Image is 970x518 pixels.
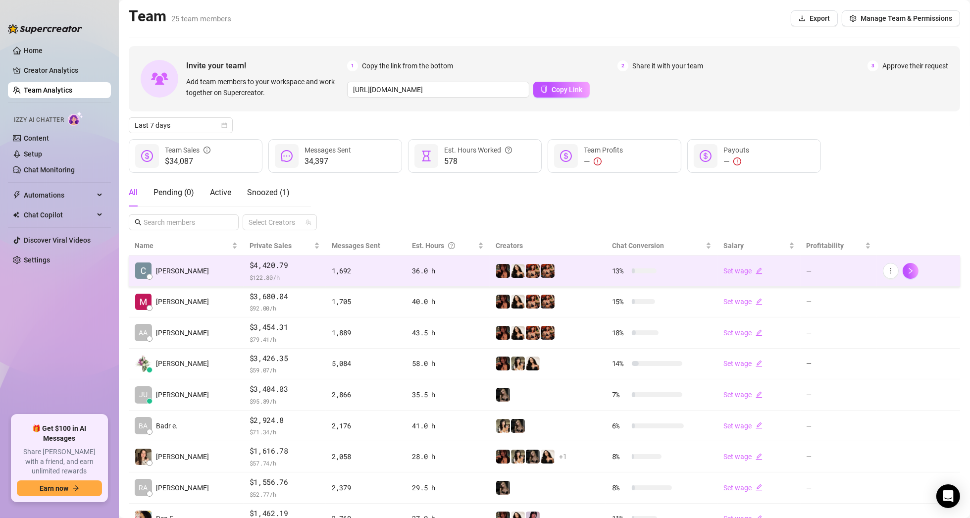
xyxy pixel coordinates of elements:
span: $ 79.41 /h [250,334,320,344]
span: 25 team members [171,14,231,23]
div: 2,176 [332,420,400,431]
div: Team Sales [165,145,210,155]
span: $ 71.34 /h [250,427,320,437]
img: Chat Copilot [13,211,19,218]
div: Open Intercom Messenger [936,484,960,508]
button: Copy Link [533,82,590,98]
img: mads [511,326,525,340]
button: Export [791,10,838,26]
span: Automations [24,187,94,203]
a: Chat Monitoring [24,166,75,174]
span: dollar-circle [700,150,712,162]
td: — [801,472,877,504]
span: message [281,150,293,162]
span: 14 % [612,358,628,369]
span: edit [756,360,763,367]
span: Snoozed ( 1 ) [247,188,290,197]
td: — [801,441,877,472]
img: Júlia Nicodemos [135,449,152,465]
span: Share [PERSON_NAME] with a friend, and earn unlimited rewards [17,447,102,476]
div: 5,084 [332,358,400,369]
span: + 1 [559,451,567,462]
span: 13 % [612,265,628,276]
img: mads [541,450,555,464]
img: OxilleryOF [541,326,555,340]
img: mads [526,357,540,370]
span: Payouts [723,146,749,154]
span: [PERSON_NAME] [156,451,209,462]
img: Mari Valencia [135,294,152,310]
img: mads [511,295,525,309]
span: 7 % [612,389,628,400]
span: Copy the link from the bottom [362,60,453,71]
span: 3 [868,60,878,71]
span: 🎁 Get $100 in AI Messages [17,424,102,443]
img: Rolyat [496,388,510,402]
td: — [801,379,877,411]
div: Est. Hours [412,240,476,251]
span: Earn now [40,484,68,492]
img: logo-BBDzfeDw.svg [8,24,82,34]
div: All [129,187,138,199]
span: Team Profits [584,146,623,154]
a: Set wageedit [723,360,763,367]
span: [PERSON_NAME] [156,296,209,307]
span: 18 % [612,327,628,338]
div: 41.0 h [412,420,484,431]
a: Set wageedit [723,391,763,399]
a: Setup [24,150,42,158]
a: Home [24,47,43,54]
img: Rolyat [496,481,510,495]
div: 43.5 h [412,327,484,338]
span: edit [756,422,763,429]
input: Search members [144,217,225,228]
span: info-circle [204,145,210,155]
img: Chasemarl Caban… [135,262,152,279]
td: — [801,287,877,318]
div: 2,379 [332,482,400,493]
img: Oxillery [526,264,540,278]
span: setting [850,15,857,22]
span: $3,454.31 [250,321,320,333]
span: 578 [444,155,512,167]
h2: Team [129,7,231,26]
span: $34,087 [165,155,210,167]
a: Team Analytics [24,86,72,94]
a: Discover Viral Videos [24,236,91,244]
div: — [723,155,749,167]
img: steph [496,450,510,464]
div: 2,058 [332,451,400,462]
a: Set wageedit [723,298,763,306]
span: edit [756,484,763,491]
div: 2,866 [332,389,400,400]
span: [PERSON_NAME] [156,389,209,400]
img: Rolyat [526,450,540,464]
img: mads [511,264,525,278]
button: Earn nowarrow-right [17,480,102,496]
span: Name [135,240,230,251]
img: Oxillery [526,295,540,309]
span: dollar-circle [141,150,153,162]
span: edit [756,298,763,305]
span: Share it with your team [632,60,703,71]
span: $ 52.77 /h [250,489,320,499]
img: Candylion [511,357,525,370]
img: Candylion [496,419,510,433]
span: right [907,267,914,274]
img: steph [496,357,510,370]
span: edit [756,329,763,336]
span: exclamation-circle [594,157,602,165]
div: 1,692 [332,265,400,276]
a: Set wageedit [723,329,763,337]
td: — [801,411,877,442]
span: Izzy AI Chatter [14,115,64,125]
span: edit [756,391,763,398]
span: Invite your team! [186,59,347,72]
span: 6 % [612,420,628,431]
span: Chat Copilot [24,207,94,223]
img: AI Chatter [68,111,83,126]
span: Private Sales [250,242,292,250]
span: Chat Conversion [612,242,664,250]
div: 40.0 h [412,296,484,307]
span: $4,420.79 [250,259,320,271]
